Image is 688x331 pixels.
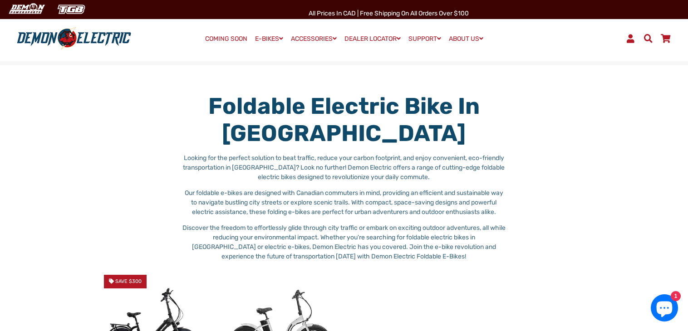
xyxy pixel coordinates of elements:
[53,2,90,17] img: TGB Canada
[14,27,134,50] img: Demon Electric logo
[182,92,507,147] h1: Foldable Electric Bike in [GEOGRAPHIC_DATA]
[182,223,507,261] p: Discover the freedom to effortlessly glide through city traffic or embark on exciting outdoor adv...
[405,32,444,45] a: SUPPORT
[182,188,507,217] p: Our foldable e-bikes are designed with Canadian commuters in mind, providing an efficient and sus...
[182,153,507,182] p: Looking for the perfect solution to beat traffic, reduce your carbon footprint, and enjoy conveni...
[648,294,681,324] inbox-online-store-chat: Shopify online store chat
[446,32,487,45] a: ABOUT US
[288,32,340,45] a: ACCESSORIES
[309,10,469,17] span: All Prices in CAD | Free shipping on all orders over $100
[202,33,251,45] a: COMING SOON
[252,32,286,45] a: E-BIKES
[115,278,142,284] span: Save $300
[341,32,404,45] a: DEALER LOCATOR
[5,2,48,17] img: Demon Electric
